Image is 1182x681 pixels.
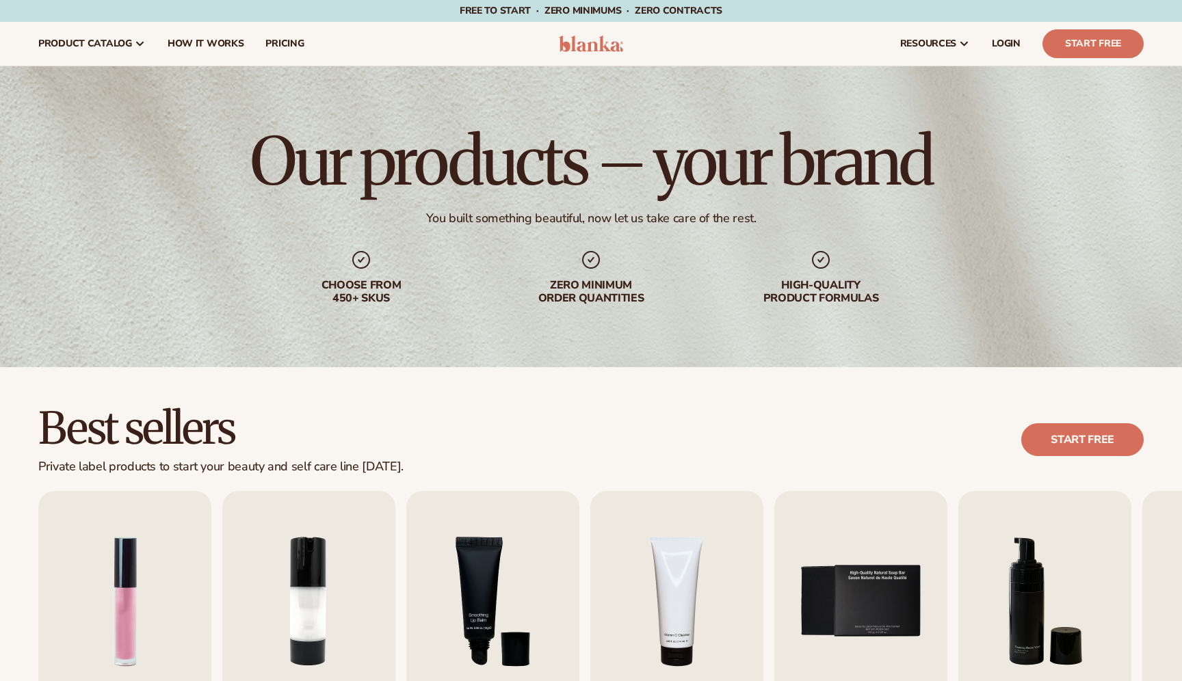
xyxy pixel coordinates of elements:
[265,38,304,49] span: pricing
[1042,29,1144,58] a: Start Free
[38,38,132,49] span: product catalog
[889,22,981,66] a: resources
[38,459,404,475] div: Private label products to start your beauty and self care line [DATE].
[559,36,624,52] img: logo
[426,211,757,226] div: You built something beautiful, now let us take care of the rest.
[157,22,255,66] a: How It Works
[274,279,449,305] div: Choose from 450+ Skus
[981,22,1032,66] a: LOGIN
[733,279,908,305] div: High-quality product formulas
[27,22,157,66] a: product catalog
[460,4,722,17] span: Free to start · ZERO minimums · ZERO contracts
[503,279,679,305] div: Zero minimum order quantities
[254,22,315,66] a: pricing
[168,38,244,49] span: How It Works
[250,129,932,194] h1: Our products – your brand
[900,38,956,49] span: resources
[38,405,404,451] h2: Best sellers
[992,38,1021,49] span: LOGIN
[1021,423,1144,456] a: Start free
